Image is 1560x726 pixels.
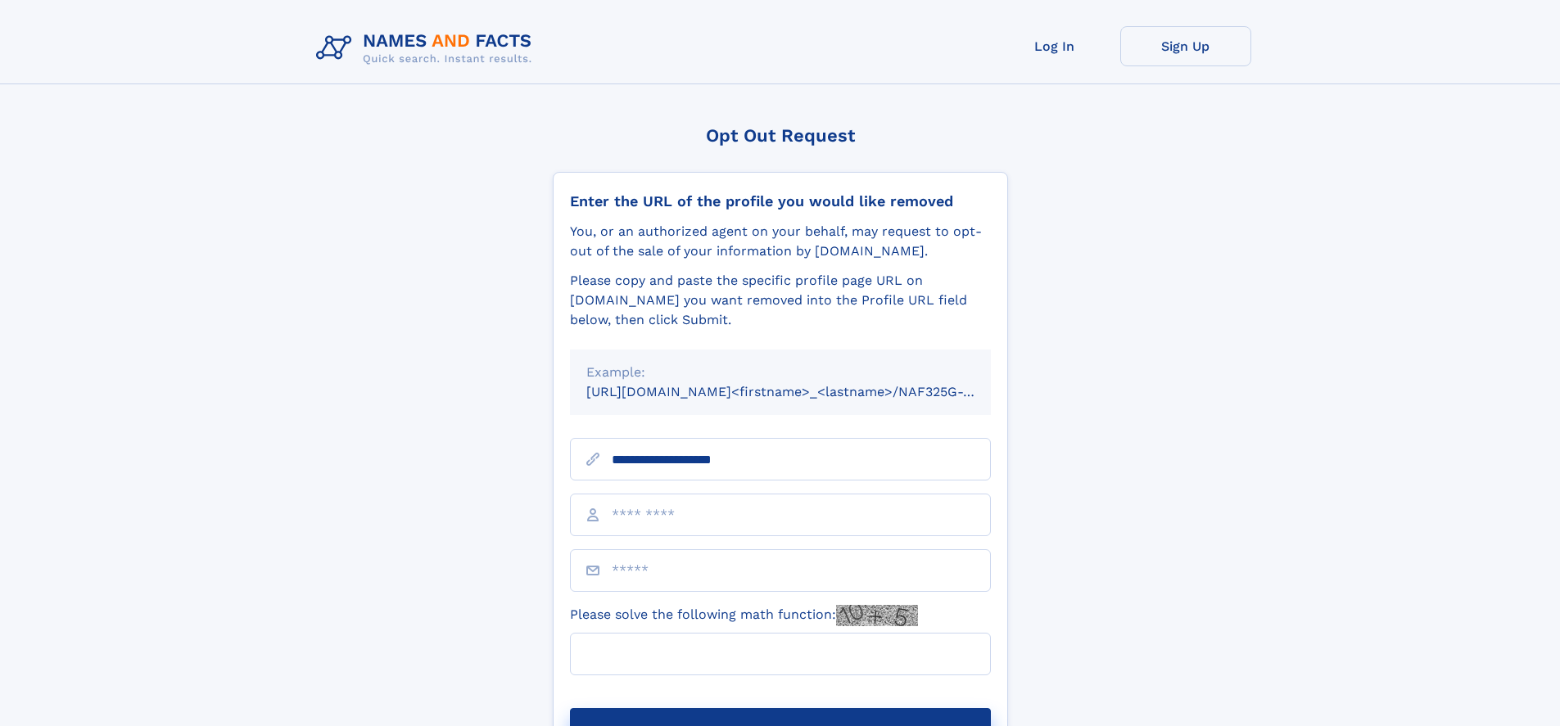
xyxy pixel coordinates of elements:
label: Please solve the following math function: [570,605,918,626]
div: Please copy and paste the specific profile page URL on [DOMAIN_NAME] you want removed into the Pr... [570,271,991,330]
div: Enter the URL of the profile you would like removed [570,192,991,210]
small: [URL][DOMAIN_NAME]<firstname>_<lastname>/NAF325G-xxxxxxxx [586,384,1022,399]
img: Logo Names and Facts [310,26,545,70]
div: Example: [586,363,974,382]
div: You, or an authorized agent on your behalf, may request to opt-out of the sale of your informatio... [570,222,991,261]
div: Opt Out Request [553,125,1008,146]
a: Log In [989,26,1120,66]
a: Sign Up [1120,26,1251,66]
